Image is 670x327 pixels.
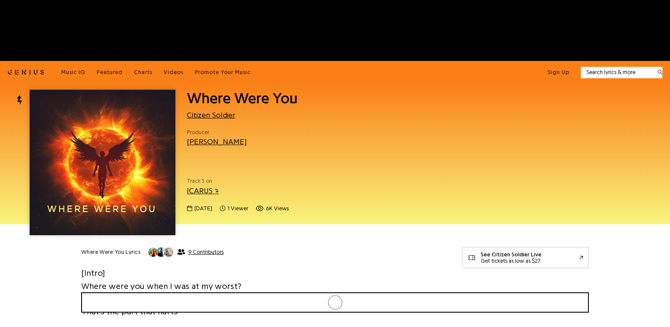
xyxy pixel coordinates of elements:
h2: Where Were You Lyrics [81,248,140,256]
input: Search lyrics & more [581,68,652,77]
span: Videos [164,69,183,75]
span: 9 Contributors [188,249,224,256]
span: 1 viewer [220,204,248,213]
span: Promote Your Music [195,69,251,75]
span: Where Were You [187,91,298,106]
a: Charts [134,69,152,76]
span: 5,970 views [256,204,289,213]
a: [PERSON_NAME] [187,138,247,146]
a: ICARUS [187,187,219,195]
span: 1 viewer [227,204,248,213]
div: Get tickets as low as $27 [481,258,541,264]
a: See Citizen Soldier LiveGet tickets as low as $27 [462,247,589,268]
span: Charts [134,69,152,75]
span: Featured [97,69,123,75]
span: Producer [187,128,247,137]
a: Promote Your Music [195,69,251,76]
span: Track 3 on [187,177,451,185]
span: 6K views [266,204,289,213]
a: Featured [97,69,123,76]
img: Cover art for Where Were You by Citizen Soldier [30,90,175,235]
a: Citizen Soldier [187,111,235,119]
div: See Citizen Soldier Live [481,251,541,258]
button: 9 Contributors [148,247,224,257]
button: Sign Up [547,69,569,76]
a: Videos [164,69,183,76]
a: Music IQ [61,69,85,76]
span: [DATE] [194,204,212,213]
span: Music IQ [61,69,85,75]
